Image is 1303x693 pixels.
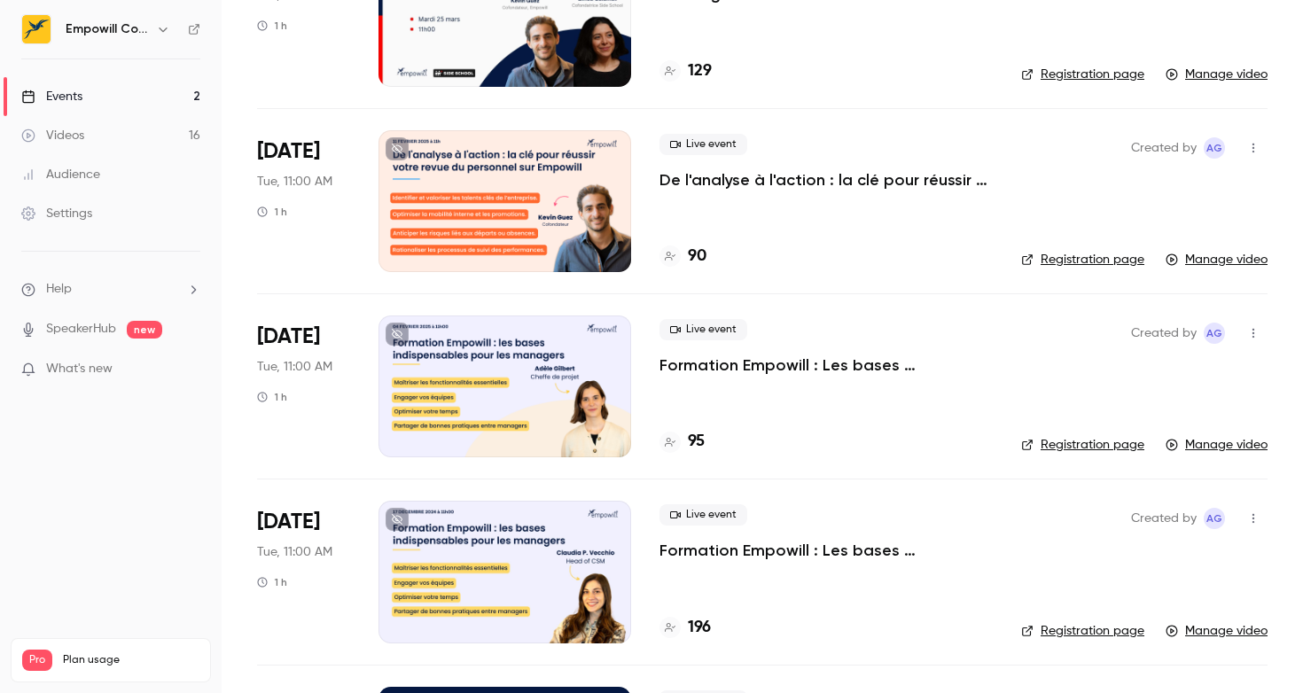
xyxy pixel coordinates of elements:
a: Registration page [1021,622,1144,640]
img: Empowill Community [22,15,51,43]
a: Registration page [1021,251,1144,269]
a: Registration page [1021,66,1144,83]
a: Manage video [1166,622,1268,640]
a: Registration page [1021,436,1144,454]
a: 95 [659,430,705,454]
h4: 129 [688,59,712,83]
span: Live event [659,134,747,155]
span: new [127,321,162,339]
span: Plan usage [63,653,199,667]
span: Tue, 11:00 AM [257,173,332,191]
span: Live event [659,319,747,340]
span: Live event [659,504,747,526]
a: Manage video [1166,66,1268,83]
a: De l'analyse à l'action : la clé pour réussir votre revue du personnel sur [GEOGRAPHIC_DATA] [659,169,993,191]
span: Created by [1131,508,1197,529]
a: 196 [659,616,711,640]
div: Feb 11 Tue, 11:00 AM (Europe/Paris) [257,130,350,272]
a: SpeakerHub [46,320,116,339]
div: Dec 17 Tue, 11:00 AM (Europe/Paris) [257,501,350,642]
span: Tue, 11:00 AM [257,543,332,561]
div: Audience [21,166,100,183]
span: Adèle Gilbert [1204,323,1225,344]
span: Created by [1131,323,1197,344]
span: Tue, 11:00 AM [257,358,332,376]
div: Events [21,88,82,105]
a: Manage video [1166,436,1268,454]
a: Formation Empowill : Les bases indispensables pour les managers [659,540,993,561]
h4: 95 [688,430,705,454]
li: help-dropdown-opener [21,280,200,299]
span: Adèle Gilbert [1204,137,1225,159]
h6: Empowill Community [66,20,149,38]
div: Feb 4 Tue, 11:00 AM (Europe/Paris) [257,315,350,457]
a: Formation Empowill : Les bases indispensables pour les managers [659,354,993,376]
a: Manage video [1166,251,1268,269]
span: Adèle Gilbert [1204,508,1225,529]
div: 1 h [257,575,287,589]
span: Pro [22,650,52,671]
div: 1 h [257,19,287,33]
a: 129 [659,59,712,83]
a: 90 [659,245,706,269]
span: [DATE] [257,137,320,166]
div: Settings [21,205,92,222]
span: [DATE] [257,508,320,536]
iframe: Noticeable Trigger [179,362,200,378]
div: 1 h [257,205,287,219]
span: AG [1206,137,1222,159]
span: What's new [46,360,113,378]
span: Created by [1131,137,1197,159]
h4: 196 [688,616,711,640]
span: AG [1206,323,1222,344]
span: AG [1206,508,1222,529]
span: Help [46,280,72,299]
h4: 90 [688,245,706,269]
span: [DATE] [257,323,320,351]
div: Videos [21,127,84,144]
div: 1 h [257,390,287,404]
